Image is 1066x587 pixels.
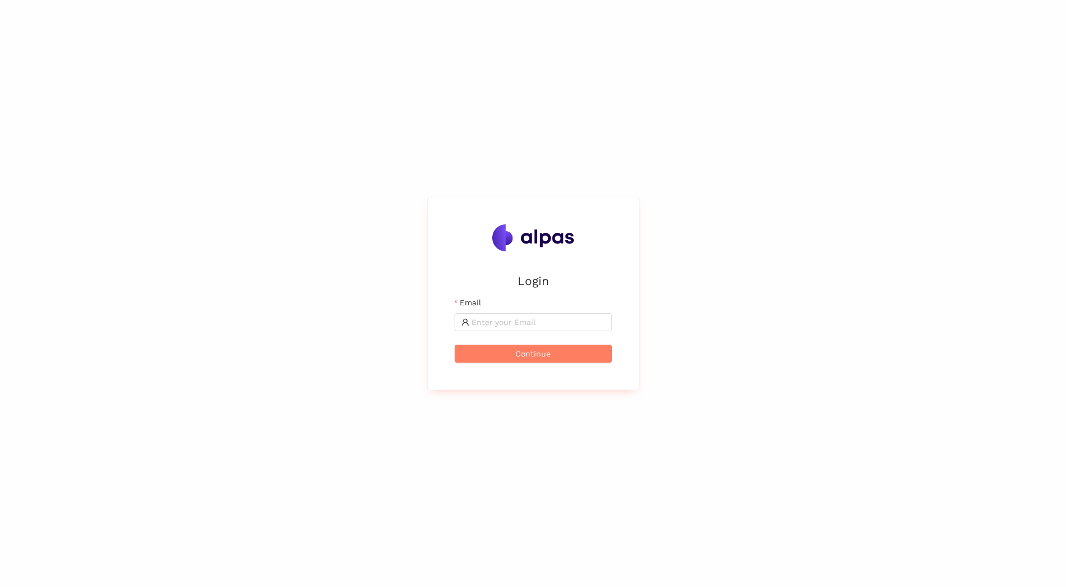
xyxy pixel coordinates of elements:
[455,296,481,309] label: Email
[455,272,612,290] h2: Login
[515,347,551,360] span: Continue
[455,345,612,363] button: Continue
[492,224,574,251] img: Alpas.ai Logo
[471,316,605,328] input: Email
[461,318,469,326] span: user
